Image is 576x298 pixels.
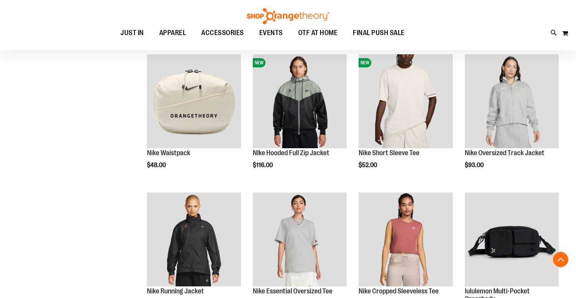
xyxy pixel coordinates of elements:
a: Nike Cropped Sleeveless Tee [359,287,439,295]
a: JUST IN [113,24,152,42]
a: Nike Essential Oversized Tee [253,193,347,288]
a: NIke Hooded Full Zip JacketNEW [253,54,347,149]
span: NEW [253,58,265,67]
img: Nike Oversized Track Jacket [465,54,559,148]
img: Nike Cropped Sleeveless Tee [359,193,452,286]
div: product [355,50,456,188]
span: FINAL PUSH SALE [353,24,405,42]
a: NIke Hooded Full Zip Jacket [253,149,329,157]
span: NEW [359,58,371,67]
a: Nike Cropped Sleeveless Tee [359,193,452,288]
span: ACCESSORIES [201,24,244,42]
a: OTF AT HOME [291,24,346,42]
img: Nike Essential Oversized Tee [253,193,347,286]
span: APPAREL [159,24,186,42]
a: Nike Running Jacket [147,193,241,288]
span: $116.00 [253,162,274,169]
span: $93.00 [465,162,485,169]
span: EVENTS [259,24,283,42]
a: lululemon Multi-Pocket Crossbody [465,193,559,288]
img: Nike Short Sleeve Tee [359,54,452,148]
span: OTF AT HOME [298,24,338,42]
span: JUST IN [120,24,144,42]
a: Nike Short Sleeve TeeNEW [359,54,452,149]
span: $52.00 [359,162,378,169]
a: Nike Running Jacket [147,287,204,295]
a: Nike Waistpack [147,54,241,149]
img: NIke Hooded Full Zip Jacket [253,54,347,148]
a: APPAREL [152,24,194,42]
a: Nike Oversized Track Jacket [465,149,544,157]
span: $48.00 [147,162,167,169]
a: Nike Essential Oversized Tee [253,287,332,295]
div: product [461,50,563,188]
a: Nike Waistpack [147,149,190,157]
div: product [143,50,245,188]
img: Nike Running Jacket [147,193,241,286]
img: lululemon Multi-Pocket Crossbody [465,193,559,286]
img: Nike Waistpack [147,54,241,148]
button: Back To Top [553,252,568,267]
a: Nike Oversized Track Jacket [465,54,559,149]
a: EVENTS [252,24,291,42]
a: FINAL PUSH SALE [345,24,412,42]
div: product [249,50,351,188]
img: Shop Orangetheory [246,8,331,24]
a: Nike Short Sleeve Tee [359,149,419,157]
a: ACCESSORIES [194,24,252,42]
